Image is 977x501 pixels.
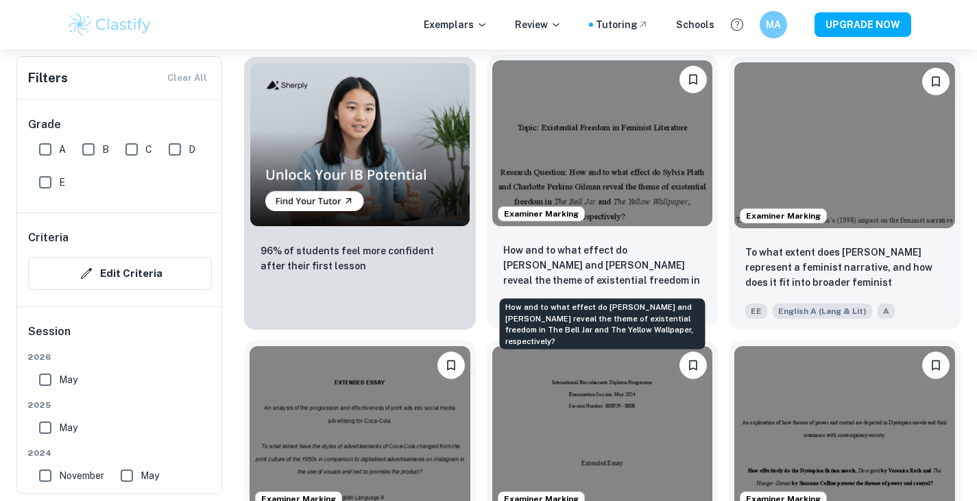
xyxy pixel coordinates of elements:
[773,304,872,319] span: English A (Lang & Lit)
[740,210,826,222] span: Examiner Marking
[59,468,104,483] span: November
[59,420,77,435] span: May
[922,352,950,379] button: Bookmark
[141,468,159,483] span: May
[922,68,950,95] button: Bookmark
[189,142,195,157] span: D
[503,243,702,289] p: How and to what effect do Sylvia Plath and Charlotte Perkins Gilman reveal the theme of existenti...
[145,142,152,157] span: C
[734,62,955,228] img: English A (Lang & Lit) EE example thumbnail: To what extent does Mulan represent a fe
[59,142,66,157] span: A
[67,11,154,38] img: Clastify logo
[102,142,109,157] span: B
[28,230,69,246] h6: Criteria
[59,372,77,387] span: May
[487,57,719,329] a: Examiner MarkingBookmarkHow and to what effect do Sylvia Plath and Charlotte Perkins Gilman revea...
[500,299,705,350] div: How and to what effect do [PERSON_NAME] and [PERSON_NAME] reveal the theme of existential freedom...
[745,245,944,291] p: To what extent does Mulan represent a feminist narrative, and how does it fit into broader femini...
[244,57,476,329] a: Thumbnail96% of students feel more confident after their first lesson
[515,17,562,32] p: Review
[745,304,767,319] span: EE
[424,17,487,32] p: Exemplars
[28,257,212,290] button: Edit Criteria
[28,447,212,459] span: 2024
[261,243,459,273] p: 96% of students feel more confident after their first lesson
[679,66,707,93] button: Bookmark
[250,62,470,226] img: Thumbnail
[725,13,749,36] button: Help and Feedback
[498,208,584,220] span: Examiner Marking
[878,304,895,319] span: A
[59,175,65,190] span: E
[28,117,212,133] h6: Grade
[815,12,911,37] button: UPGRADE NOW
[729,57,961,329] a: Examiner MarkingBookmarkTo what extent does Mulan represent a feminist narrative, and how does it...
[679,352,707,379] button: Bookmark
[28,323,212,351] h6: Session
[760,11,787,38] button: MA
[28,399,212,411] span: 2025
[765,17,781,32] h6: MA
[492,60,713,225] img: English A (Lang & Lit) EE example thumbnail: How and to what effect do Sylvia Plath a
[676,17,714,32] a: Schools
[28,351,212,363] span: 2026
[437,352,465,379] button: Bookmark
[28,69,68,88] h6: Filters
[596,17,649,32] a: Tutoring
